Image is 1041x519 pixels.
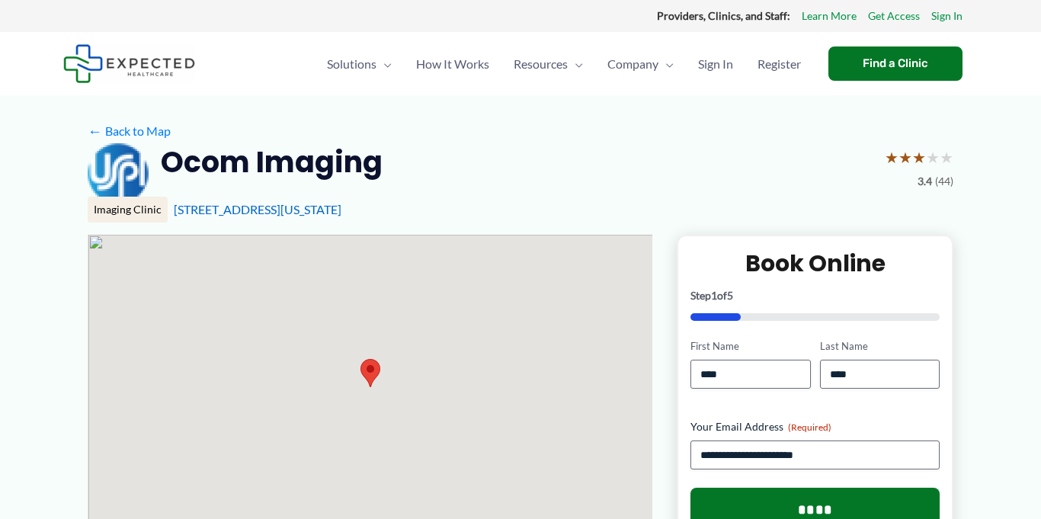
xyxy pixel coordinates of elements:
a: Sign In [686,37,745,91]
a: CompanyMenu Toggle [595,37,686,91]
span: ← [88,123,102,138]
span: 5 [727,289,733,302]
span: Menu Toggle [376,37,392,91]
span: ★ [926,143,940,171]
a: Sign In [931,6,963,26]
span: ★ [912,143,926,171]
span: 3.4 [918,171,932,191]
span: 1 [711,289,717,302]
span: How It Works [416,37,489,91]
h2: Ocom Imaging [161,143,383,181]
span: Menu Toggle [658,37,674,91]
span: Menu Toggle [568,37,583,91]
img: Expected Healthcare Logo - side, dark font, small [63,44,195,83]
label: Last Name [820,339,940,354]
a: Register [745,37,813,91]
a: ←Back to Map [88,120,171,143]
span: Sign In [698,37,733,91]
span: (44) [935,171,953,191]
span: Resources [514,37,568,91]
span: (Required) [788,421,831,433]
div: Imaging Clinic [88,197,168,223]
nav: Primary Site Navigation [315,37,813,91]
span: Company [607,37,658,91]
a: SolutionsMenu Toggle [315,37,404,91]
span: ★ [898,143,912,171]
span: ★ [940,143,953,171]
span: ★ [885,143,898,171]
a: How It Works [404,37,501,91]
h2: Book Online [690,248,940,278]
span: Solutions [327,37,376,91]
label: Your Email Address [690,419,940,434]
a: Get Access [868,6,920,26]
span: Register [758,37,801,91]
a: ResourcesMenu Toggle [501,37,595,91]
label: First Name [690,339,810,354]
a: Learn More [802,6,857,26]
a: [STREET_ADDRESS][US_STATE] [174,202,341,216]
a: Find a Clinic [828,46,963,81]
p: Step of [690,290,940,301]
strong: Providers, Clinics, and Staff: [657,9,790,22]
